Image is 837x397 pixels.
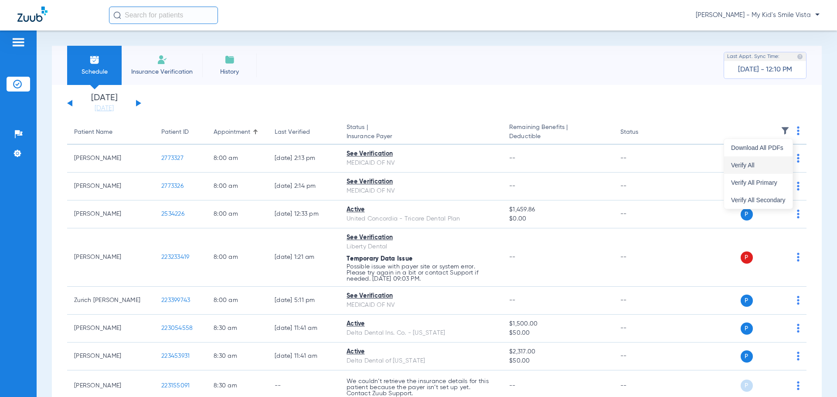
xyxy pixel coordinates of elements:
span: Verify All [731,162,786,168]
iframe: Chat Widget [793,355,837,397]
span: Verify All Primary [731,180,786,186]
span: Download All PDFs [731,145,786,151]
span: Verify All Secondary [731,197,786,203]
